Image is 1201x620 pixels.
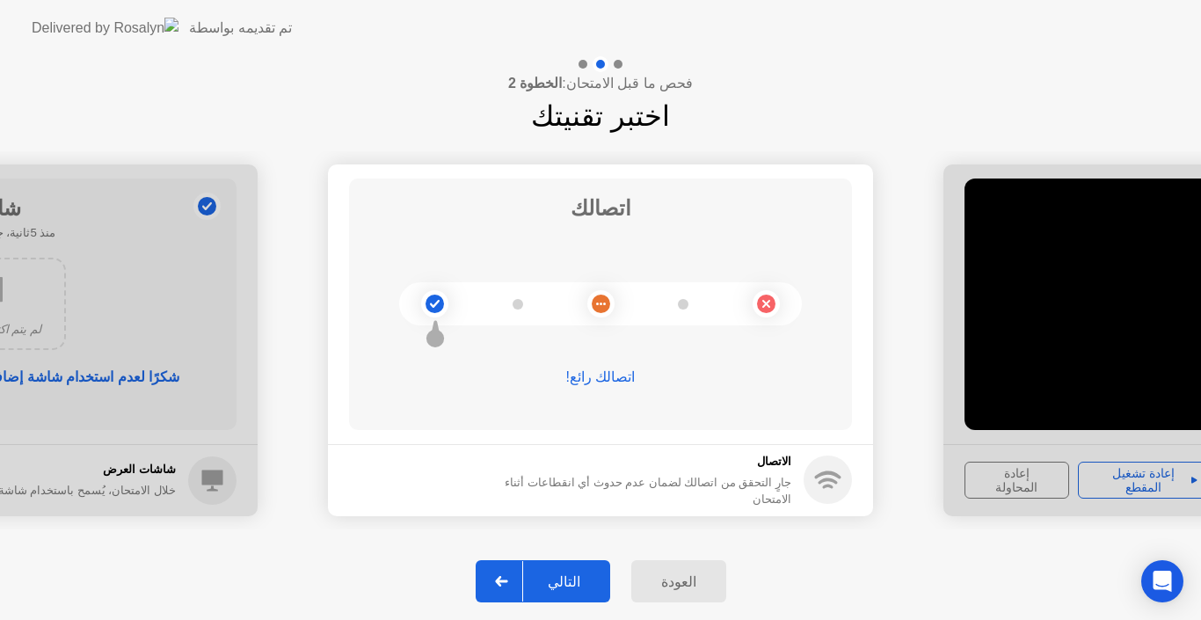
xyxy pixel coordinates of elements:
[1141,560,1183,602] div: Open Intercom Messenger
[637,573,721,590] div: العودة
[494,453,791,470] h5: الاتصال
[531,95,670,137] h1: اختبر تقنيتك
[32,18,178,38] img: Delivered by Rosalyn
[494,474,791,507] div: جارٍ التحقق من اتصالك لضمان عدم حدوث أي انقطاعات أثناء الامتحان
[508,73,693,94] h4: فحص ما قبل الامتحان:
[508,76,562,91] b: الخطوة 2
[349,367,852,388] div: اتصالك رائع!
[476,560,610,602] button: التالي
[571,193,631,224] h1: اتصالك
[631,560,726,602] button: العودة
[189,18,292,39] div: تم تقديمه بواسطة
[523,573,605,590] div: التالي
